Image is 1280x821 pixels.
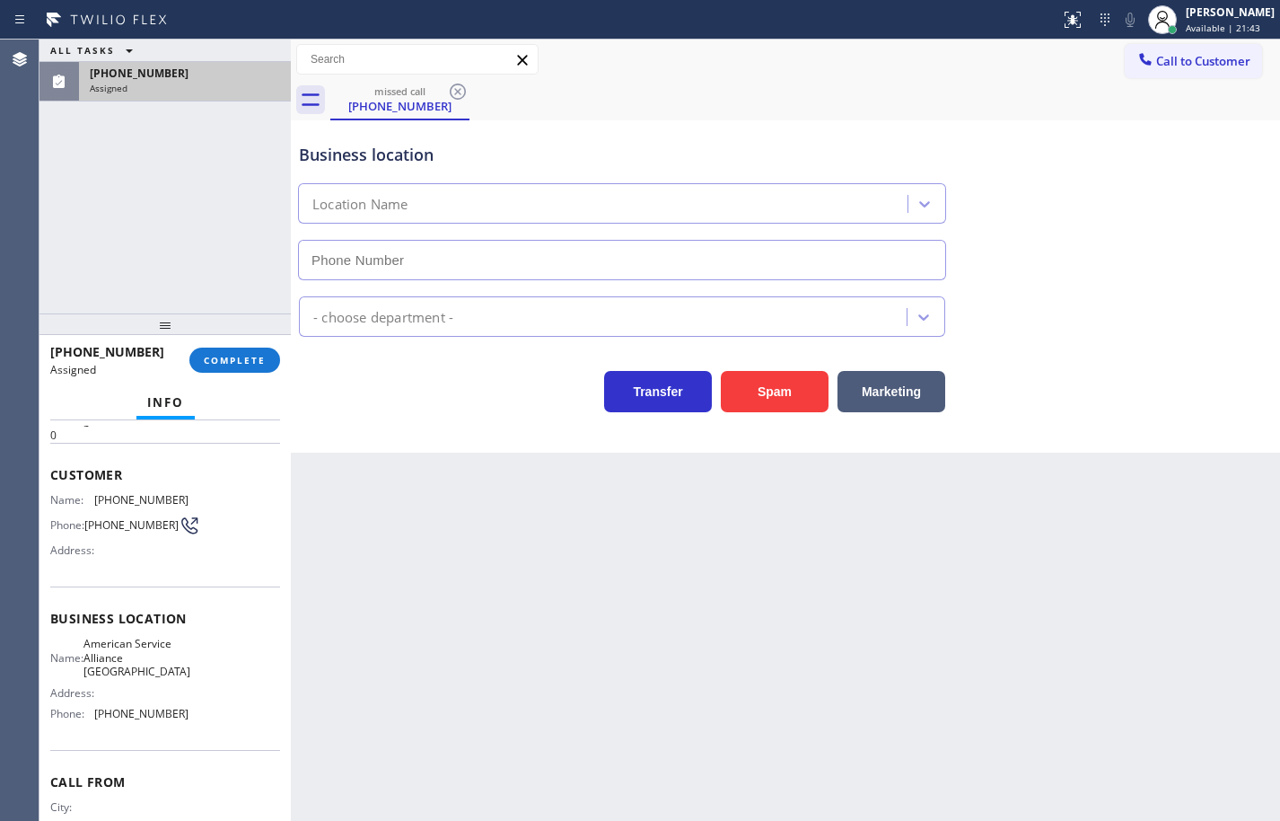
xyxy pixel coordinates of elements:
span: Call From [50,773,280,790]
div: missed call [332,84,468,98]
p: 0 [50,428,280,443]
span: [PHONE_NUMBER] [84,518,179,532]
div: Location Name [312,194,408,215]
div: [PERSON_NAME] [1186,4,1275,20]
span: COMPLETE [204,354,266,366]
button: ALL TASKS [39,40,151,61]
span: ALL TASKS [50,44,115,57]
button: Marketing [837,371,945,412]
div: [PHONE_NUMBER] [332,98,468,114]
span: Call to Customer [1156,53,1250,69]
button: Info [136,385,195,420]
span: Info [147,394,184,410]
span: [PHONE_NUMBER] [90,66,188,81]
div: (908) 227-2759 [332,80,468,119]
button: Mute [1118,7,1143,32]
span: Assigned [90,82,127,94]
input: Search [297,45,538,74]
span: Business location [50,610,280,627]
button: Call to Customer [1125,44,1262,78]
input: Phone Number [298,240,946,280]
span: Available | 21:43 [1186,22,1260,34]
span: Phone: [50,707,94,720]
div: Business location [299,143,945,167]
span: Assigned [50,362,96,377]
span: Address: [50,686,98,700]
span: American Service Alliance [GEOGRAPHIC_DATA] [83,637,190,678]
span: Name: [50,493,94,507]
span: Phone: [50,518,84,532]
span: [PHONE_NUMBER] [50,343,164,360]
span: [PHONE_NUMBER] [94,493,188,507]
span: Customer [50,466,280,483]
div: - choose department - [313,306,453,327]
span: [PHONE_NUMBER] [94,707,188,720]
button: COMPLETE [189,348,280,373]
button: Transfer [604,371,712,412]
span: City: [50,800,98,814]
span: Address: [50,543,98,557]
button: Spam [721,371,828,412]
span: Name: [50,651,83,665]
